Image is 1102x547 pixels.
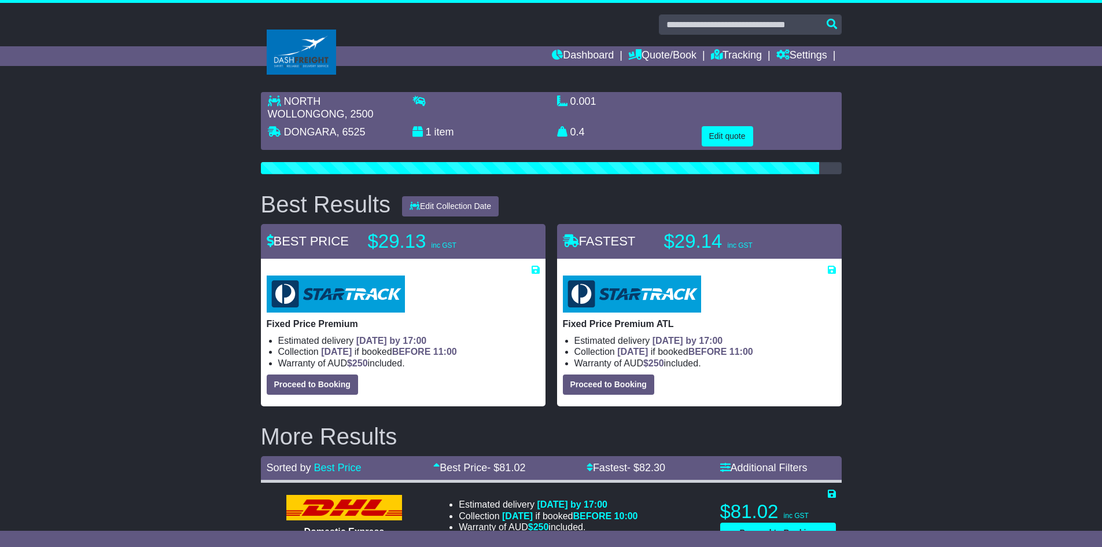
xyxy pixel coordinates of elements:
[499,462,525,473] span: 81.02
[368,230,513,253] p: $29.13
[711,46,762,66] a: Tracking
[570,96,596,107] span: 0.001
[267,318,540,329] p: Fixed Price Premium
[286,495,402,520] img: DHL: Domestic Express
[459,511,637,522] li: Collection
[284,126,337,138] span: DONGARA
[533,522,549,532] span: 250
[434,126,454,138] span: item
[268,96,345,120] span: NORTH WOLLONGONG
[426,126,432,138] span: 1
[570,126,585,138] span: 0.4
[720,500,836,523] p: $81.02
[627,462,665,473] span: - $
[617,347,753,357] span: if booked
[587,462,665,473] a: Fastest- $82.30
[537,500,607,509] span: [DATE] by 17:00
[304,527,385,537] span: Domestic Express
[776,46,827,66] a: Settings
[267,234,349,248] span: BEST PRICE
[459,499,637,510] li: Estimated delivery
[337,126,366,138] span: , 6525
[563,234,636,248] span: FASTEST
[574,335,836,346] li: Estimated delivery
[702,126,753,146] button: Edit quote
[688,347,727,357] span: BEFORE
[352,358,368,368] span: 250
[392,347,431,357] span: BEFORE
[614,511,638,521] span: 10:00
[433,462,525,473] a: Best Price- $81.02
[347,358,368,368] span: $
[639,462,665,473] span: 82.30
[653,336,723,346] span: [DATE] by 17:00
[729,347,753,357] span: 11:00
[720,523,836,543] button: Proceed to Booking
[487,462,525,473] span: - $
[552,46,614,66] a: Dashboard
[648,358,664,368] span: 250
[314,462,362,473] a: Best Price
[261,424,842,449] h2: More Results
[278,358,540,369] li: Warranty of AUD included.
[433,347,457,357] span: 11:00
[784,512,809,520] span: inc GST
[563,318,836,329] p: Fixed Price Premium ATL
[267,276,405,313] img: StarTrack: Fixed Price Premium
[502,511,637,521] span: if booked
[563,375,654,395] button: Proceed to Booking
[574,346,836,357] li: Collection
[574,358,836,369] li: Warranty of AUD included.
[563,276,701,313] img: StarTrack: Fixed Price Premium ATL
[502,511,533,521] span: [DATE]
[267,462,311,473] span: Sorted by
[345,108,374,120] span: , 2500
[402,196,499,216] button: Edit Collection Date
[459,522,637,533] li: Warranty of AUD included.
[278,346,540,357] li: Collection
[432,241,456,249] span: inc GST
[255,192,397,217] div: Best Results
[664,230,809,253] p: $29.14
[321,347,456,357] span: if booked
[321,347,352,357] span: [DATE]
[643,358,664,368] span: $
[720,462,808,473] a: Additional Filters
[356,336,427,346] span: [DATE] by 17:00
[628,46,696,66] a: Quote/Book
[573,511,611,521] span: BEFORE
[278,335,540,346] li: Estimated delivery
[728,241,753,249] span: inc GST
[617,347,648,357] span: [DATE]
[528,522,549,532] span: $
[267,375,358,395] button: Proceed to Booking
